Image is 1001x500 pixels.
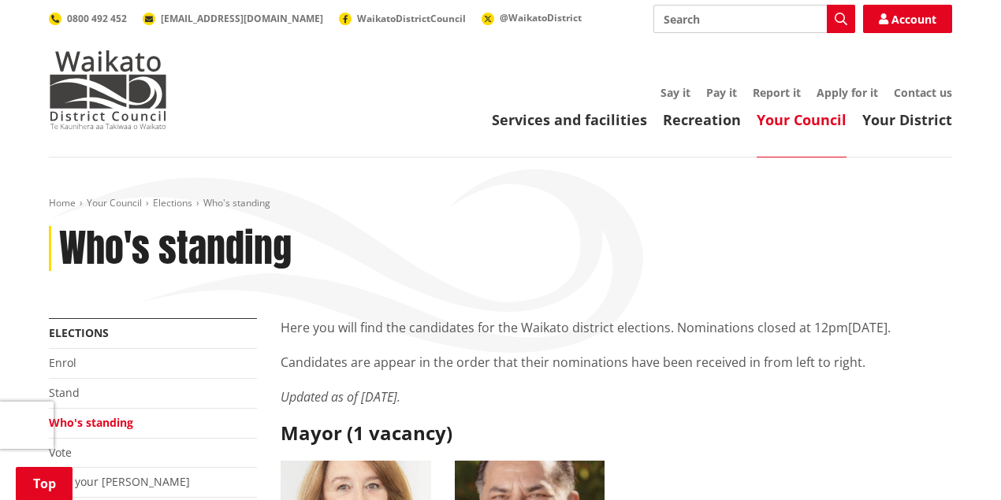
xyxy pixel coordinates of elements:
[500,11,582,24] span: @WaikatoDistrict
[492,110,647,129] a: Services and facilities
[661,85,690,100] a: Say it
[87,196,142,209] a: Your Council
[161,12,323,25] span: [EMAIL_ADDRESS][DOMAIN_NAME]
[281,318,952,337] p: Here you will find the candidates for the Waikato district elections. Nominations closed at 12pm[...
[16,467,73,500] a: Top
[357,12,466,25] span: WaikatoDistrictCouncil
[67,12,127,25] span: 0800 492 452
[281,353,952,372] p: Candidates are appear in the order that their nominations have been received in from left to right.
[862,110,952,129] a: Your District
[706,85,737,100] a: Pay it
[143,12,323,25] a: [EMAIL_ADDRESS][DOMAIN_NAME]
[653,5,855,33] input: Search input
[753,85,801,100] a: Report it
[49,385,80,400] a: Stand
[817,85,878,100] a: Apply for it
[757,110,847,129] a: Your Council
[203,196,270,209] span: Who's standing
[863,5,952,33] a: Account
[49,415,133,430] a: Who's standing
[281,388,400,406] em: Updated as of [DATE].
[49,196,76,209] a: Home
[482,11,582,24] a: @WaikatoDistrict
[49,50,167,129] img: Waikato District Council - Te Kaunihera aa Takiwaa o Waikato
[894,85,952,100] a: Contact us
[49,12,127,25] a: 0800 492 452
[59,226,292,272] h1: Who's standing
[663,110,741,129] a: Recreation
[49,197,952,210] nav: breadcrumb
[281,420,452,446] strong: Mayor (1 vacancy)
[49,325,109,340] a: Elections
[49,474,190,489] a: Find your [PERSON_NAME]
[153,196,192,209] a: Elections
[339,12,466,25] a: WaikatoDistrictCouncil
[49,445,72,460] a: Vote
[49,355,76,370] a: Enrol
